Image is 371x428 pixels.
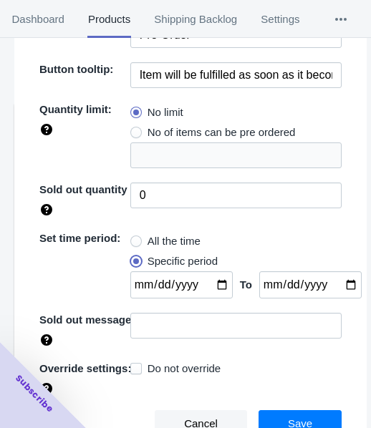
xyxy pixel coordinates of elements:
[39,63,113,75] span: Button tooltip:
[148,254,218,268] span: Specific period
[154,1,238,38] span: Shipping Backlog
[148,361,221,376] span: Do not override
[39,103,112,115] span: Quantity limit:
[312,1,370,38] button: More tabs
[39,183,127,195] span: Sold out quantity
[87,1,130,38] span: Products
[39,232,120,244] span: Set time period:
[39,313,135,326] span: Sold out message:
[148,125,296,140] span: No of items can be pre ordered
[148,234,201,248] span: All the time
[240,278,252,291] span: To
[13,372,56,415] span: Subscribe
[148,105,183,120] span: No limit
[261,1,300,38] span: Settings
[11,1,64,38] span: Dashboard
